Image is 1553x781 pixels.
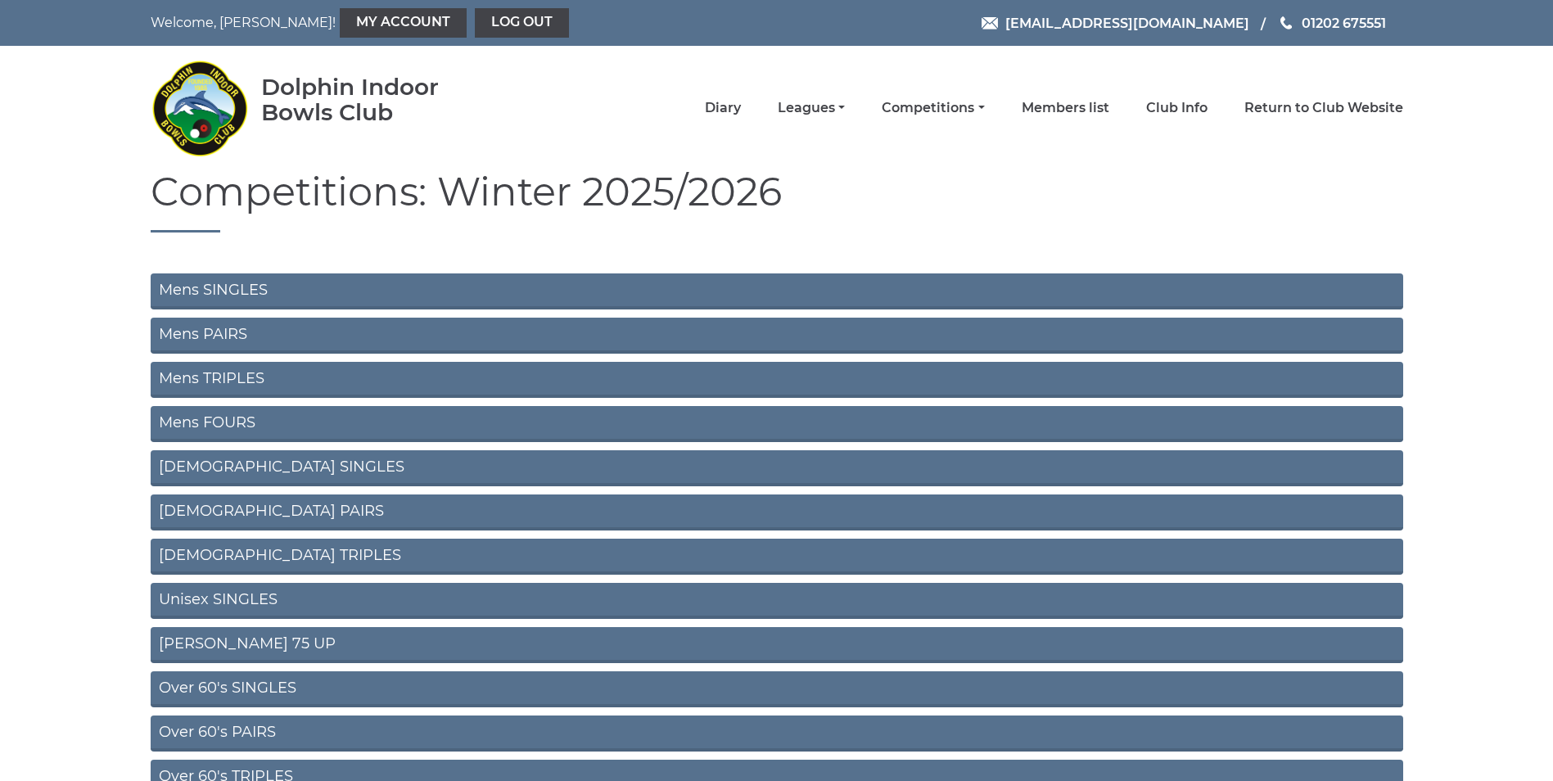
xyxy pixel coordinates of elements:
[151,583,1403,619] a: Unisex SINGLES
[151,539,1403,575] a: [DEMOGRAPHIC_DATA] TRIPLES
[151,494,1403,530] a: [DEMOGRAPHIC_DATA] PAIRS
[882,99,984,117] a: Competitions
[1280,16,1292,29] img: Phone us
[151,273,1403,309] a: Mens SINGLES
[1244,99,1403,117] a: Return to Club Website
[151,8,658,38] nav: Welcome, [PERSON_NAME]!
[151,318,1403,354] a: Mens PAIRS
[151,627,1403,663] a: [PERSON_NAME] 75 UP
[151,716,1403,752] a: Over 60's PAIRS
[1278,13,1386,34] a: Phone us 01202 675551
[261,74,491,125] div: Dolphin Indoor Bowls Club
[340,8,467,38] a: My Account
[151,671,1403,707] a: Over 60's SINGLES
[151,51,249,165] img: Dolphin Indoor Bowls Club
[982,17,998,29] img: Email
[475,8,569,38] a: Log out
[151,170,1403,232] h1: Competitions: Winter 2025/2026
[151,450,1403,486] a: [DEMOGRAPHIC_DATA] SINGLES
[705,99,741,117] a: Diary
[778,99,845,117] a: Leagues
[1146,99,1208,117] a: Club Info
[1022,99,1109,117] a: Members list
[1302,15,1386,30] span: 01202 675551
[1005,15,1249,30] span: [EMAIL_ADDRESS][DOMAIN_NAME]
[982,13,1249,34] a: Email [EMAIL_ADDRESS][DOMAIN_NAME]
[151,406,1403,442] a: Mens FOURS
[151,362,1403,398] a: Mens TRIPLES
